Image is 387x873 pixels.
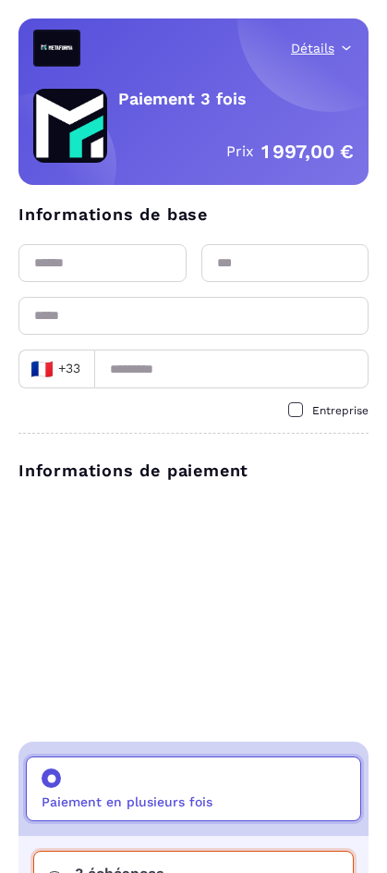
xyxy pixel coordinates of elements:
[118,89,354,108] h4: Paiement 3 fois
[86,355,89,383] input: Search for option
[291,39,354,57] button: Détails
[261,140,354,163] p: 1 997,00 €
[33,89,107,163] img: Product Image
[18,200,369,229] h3: Informations de base
[18,350,94,388] div: Search for option
[30,356,54,382] span: 🇫🇷
[339,41,354,55] img: icon
[30,356,82,382] span: +33
[18,456,369,486] h3: Informations de paiement
[15,497,372,723] iframe: Cadre de saisie sécurisé pour le paiement
[312,404,369,417] span: Entreprise
[33,30,80,67] img: logo
[42,794,212,809] p: Paiement en plusieurs fois
[226,142,254,160] p: Prix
